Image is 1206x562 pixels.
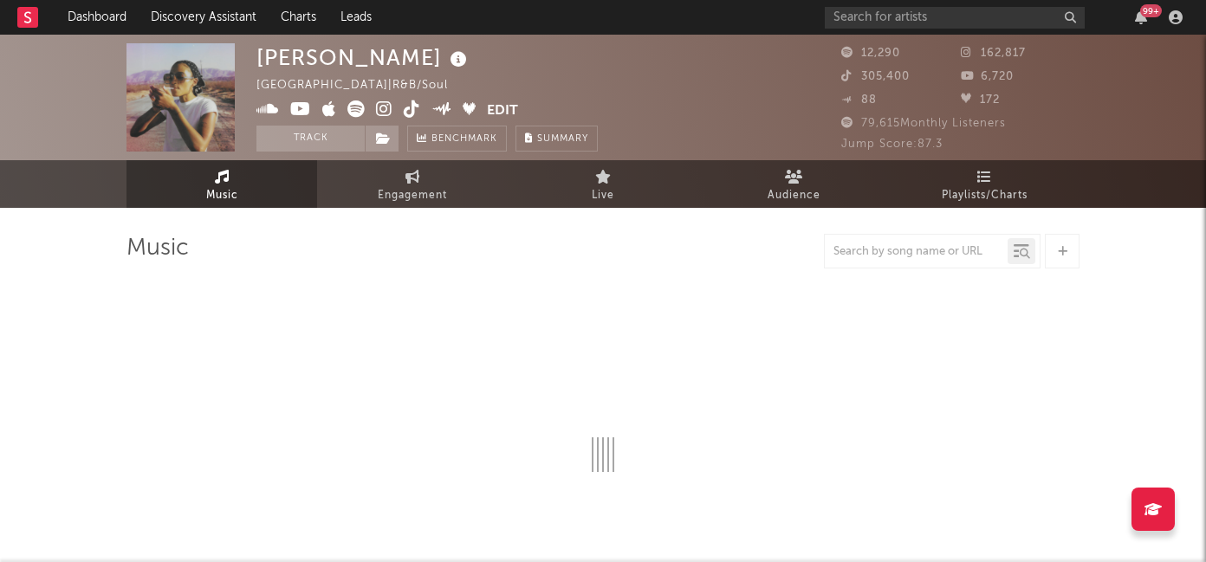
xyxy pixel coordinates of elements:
[515,126,598,152] button: Summary
[256,75,468,96] div: [GEOGRAPHIC_DATA] | R&B/Soul
[961,71,1014,82] span: 6,720
[592,185,614,206] span: Live
[889,160,1080,208] a: Playlists/Charts
[1135,10,1147,24] button: 99+
[841,118,1006,129] span: 79,615 Monthly Listeners
[537,134,588,144] span: Summary
[768,185,820,206] span: Audience
[256,126,365,152] button: Track
[698,160,889,208] a: Audience
[206,185,238,206] span: Music
[126,160,317,208] a: Music
[841,94,877,106] span: 88
[961,48,1026,59] span: 162,817
[407,126,507,152] a: Benchmark
[961,94,1000,106] span: 172
[825,7,1085,29] input: Search for artists
[841,48,900,59] span: 12,290
[431,129,497,150] span: Benchmark
[841,71,910,82] span: 305,400
[942,185,1028,206] span: Playlists/Charts
[317,160,508,208] a: Engagement
[508,160,698,208] a: Live
[1140,4,1162,17] div: 99 +
[378,185,447,206] span: Engagement
[841,139,943,150] span: Jump Score: 87.3
[825,245,1008,259] input: Search by song name or URL
[256,43,471,72] div: [PERSON_NAME]
[487,100,518,122] button: Edit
